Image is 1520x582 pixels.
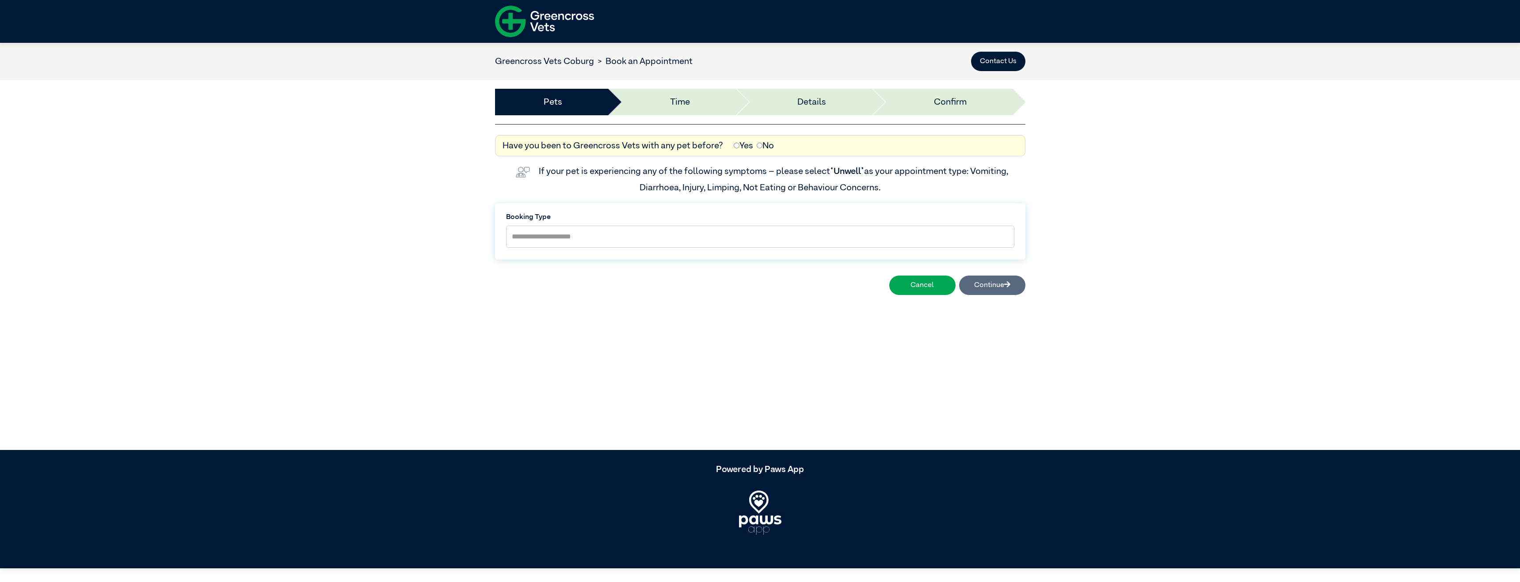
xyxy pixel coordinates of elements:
[512,163,533,181] img: vet
[830,167,864,176] span: “Unwell”
[495,57,594,66] a: Greencross Vets Coburg
[503,139,723,152] label: Have you been to Greencross Vets with any pet before?
[594,55,693,68] li: Book an Appointment
[495,55,693,68] nav: breadcrumb
[544,95,562,109] a: Pets
[734,143,739,148] input: Yes
[506,212,1014,223] label: Booking Type
[495,2,594,41] img: f-logo
[495,464,1025,475] h5: Powered by Paws App
[757,139,774,152] label: No
[971,52,1025,71] button: Contact Us
[739,491,781,535] img: PawsApp
[734,139,753,152] label: Yes
[539,167,1010,192] label: If your pet is experiencing any of the following symptoms – please select as your appointment typ...
[889,276,956,295] button: Cancel
[757,143,762,148] input: No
